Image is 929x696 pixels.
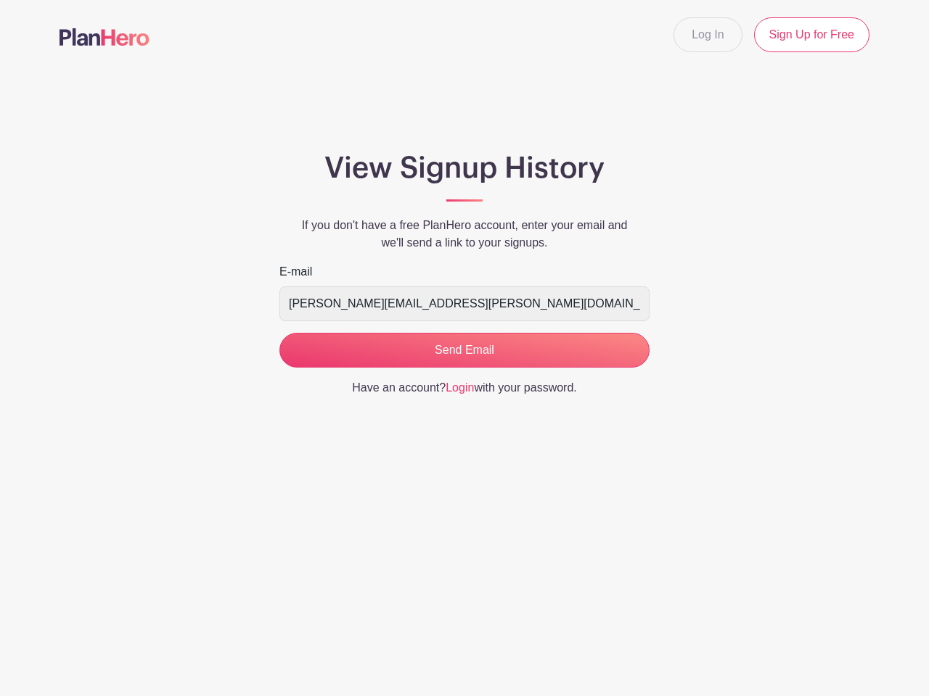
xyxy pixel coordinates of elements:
input: Send Email [279,333,650,368]
p: If you don't have a free PlanHero account, enter your email and we'll send a link to your signups. [279,217,650,252]
p: Have an account? with your password. [279,379,650,397]
a: Sign Up for Free [754,17,869,52]
h1: View Signup History [279,151,650,186]
a: Log In [674,17,742,52]
img: logo-507f7623f17ff9eddc593b1ce0a138ce2505c220e1c5a4e2b4648c50719b7d32.svg [60,28,150,46]
input: e.g. julie@eventco.com [279,286,650,321]
a: Login [446,381,474,394]
label: E-mail [279,263,312,281]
